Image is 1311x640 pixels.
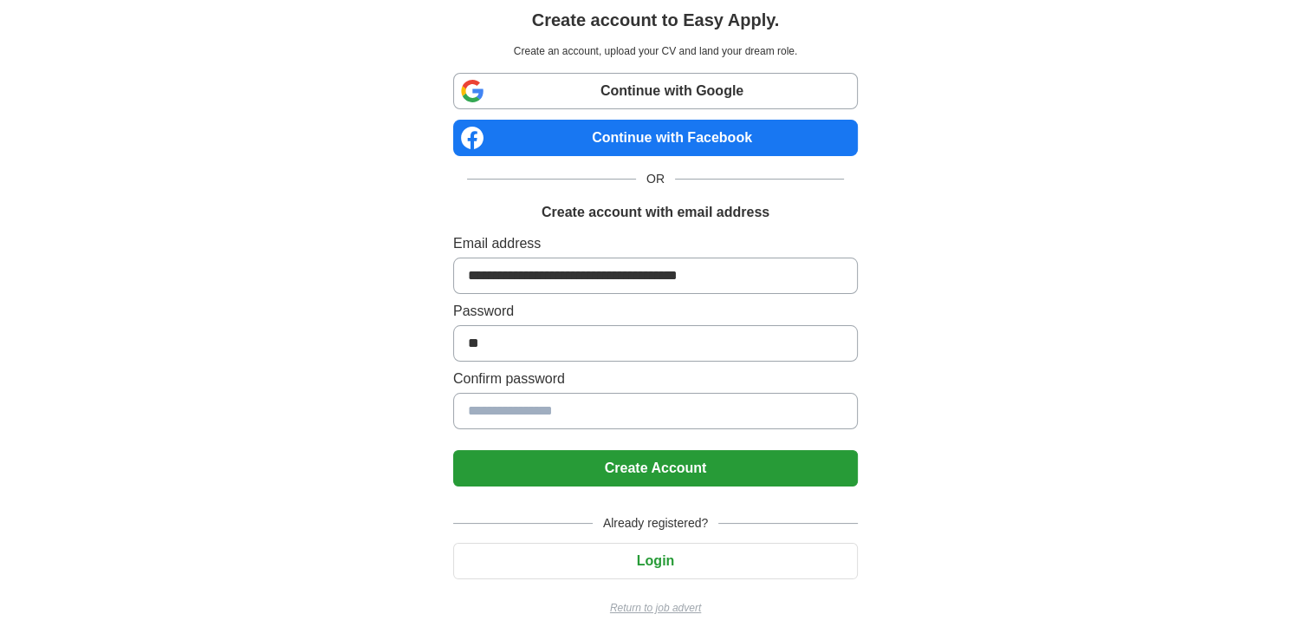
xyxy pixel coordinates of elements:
[453,450,858,487] button: Create Account
[593,514,718,532] span: Already registered?
[457,43,854,59] p: Create an account, upload your CV and land your dream role.
[453,543,858,579] button: Login
[532,7,780,33] h1: Create account to Easy Apply.
[636,170,675,188] span: OR
[542,202,769,223] h1: Create account with email address
[453,73,858,109] a: Continue with Google
[453,120,858,156] a: Continue with Facebook
[453,233,858,254] label: Email address
[453,301,858,322] label: Password
[453,553,858,568] a: Login
[453,600,858,616] a: Return to job advert
[453,369,858,389] label: Confirm password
